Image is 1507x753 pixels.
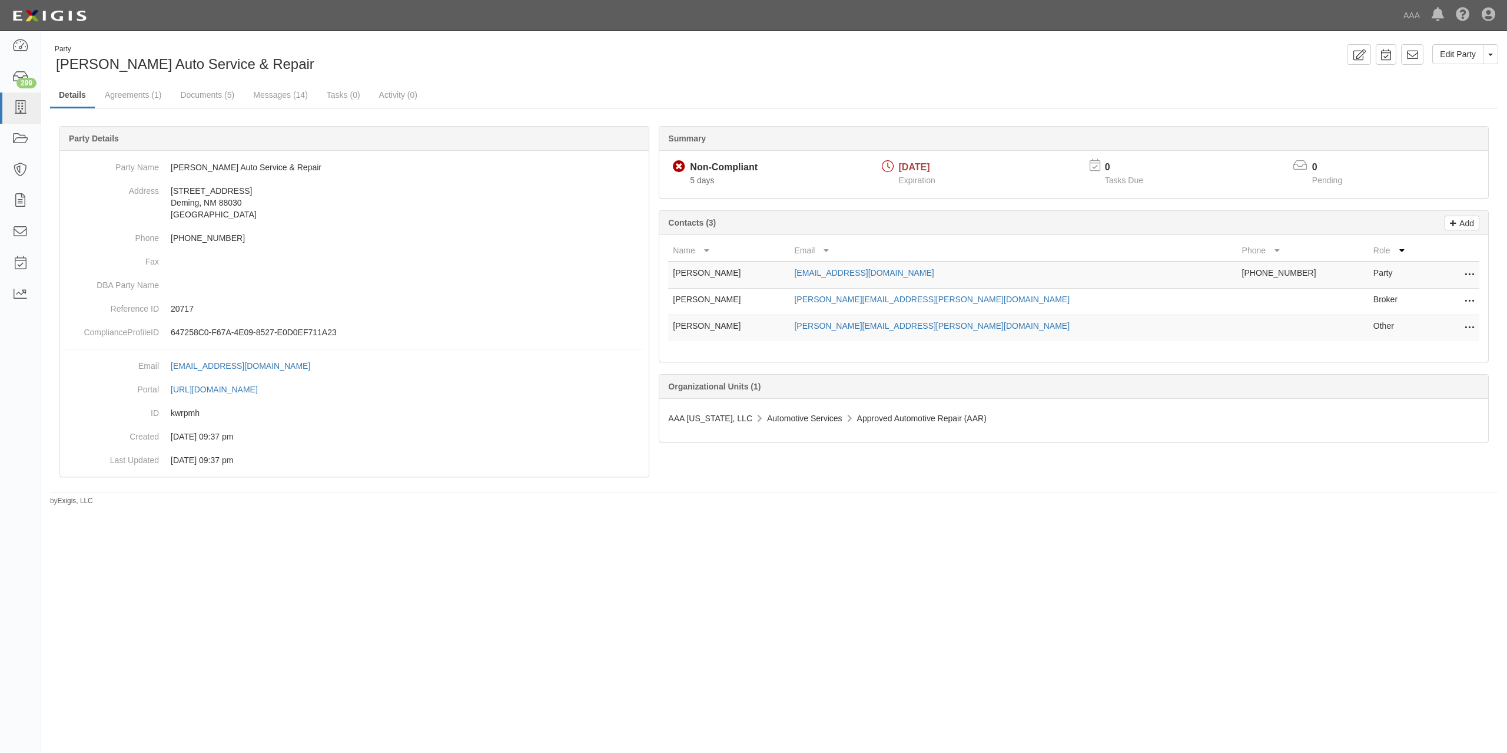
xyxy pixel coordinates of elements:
[65,401,159,419] dt: ID
[65,354,159,372] dt: Email
[668,218,716,227] b: Contacts (3)
[65,226,644,250] dd: [PHONE_NUMBER]
[65,448,644,472] dd: 03/09/2023 09:37 pm
[789,240,1237,262] th: Email
[668,289,789,315] td: [PERSON_NAME]
[1432,44,1483,64] a: Edit Party
[1369,315,1432,342] td: Other
[50,83,95,108] a: Details
[171,326,644,338] p: 647258C0-F67A-4E09-8527-E0D0EF711A23
[1237,262,1369,289] td: [PHONE_NUMBER]
[1398,4,1426,27] a: AAA
[370,83,426,107] a: Activity (0)
[65,401,644,425] dd: kwrpmh
[899,176,935,185] span: Expiration
[171,83,243,107] a: Documents (5)
[65,425,159,442] dt: Created
[171,385,271,394] a: [URL][DOMAIN_NAME]
[65,297,159,315] dt: Reference ID
[794,295,1070,304] a: [PERSON_NAME][EMAIL_ADDRESS][PERSON_NAME][DOMAIN_NAME]
[1312,161,1357,174] p: 0
[65,156,159,173] dt: Party Name
[1105,161,1158,174] p: 0
[65,179,644,226] dd: [STREET_ADDRESS] Deming, NM 88030 [GEOGRAPHIC_DATA]
[65,250,159,267] dt: Fax
[1312,176,1342,185] span: Pending
[1456,8,1470,22] i: Help Center - Complianz
[668,382,761,391] b: Organizational Units (1)
[50,44,765,74] div: Mitchel's Auto Service & Repair
[65,226,159,244] dt: Phone
[690,176,714,185] span: Since 10/01/2025
[668,315,789,342] td: [PERSON_NAME]
[1369,262,1432,289] td: Party
[171,360,310,372] div: [EMAIL_ADDRESS][DOMAIN_NAME]
[69,134,119,143] b: Party Details
[1456,216,1474,230] p: Add
[50,496,93,506] small: by
[96,83,170,107] a: Agreements (1)
[668,134,706,143] b: Summary
[58,497,93,505] a: Exigis, LLC
[899,162,930,172] span: [DATE]
[1369,240,1432,262] th: Role
[65,156,644,179] dd: [PERSON_NAME] Auto Service & Repair
[244,83,317,107] a: Messages (14)
[65,273,159,291] dt: DBA Party Name
[668,240,789,262] th: Name
[171,361,323,371] a: [EMAIL_ADDRESS][DOMAIN_NAME]
[318,83,369,107] a: Tasks (0)
[171,303,644,315] p: 20717
[857,414,987,423] span: Approved Automotive Repair (AAR)
[16,78,36,88] div: 299
[794,268,934,278] a: [EMAIL_ADDRESS][DOMAIN_NAME]
[55,44,314,54] div: Party
[56,56,314,72] span: [PERSON_NAME] Auto Service & Repair
[673,161,685,173] i: Non-Compliant
[1369,289,1432,315] td: Broker
[668,262,789,289] td: [PERSON_NAME]
[65,425,644,448] dd: 03/09/2023 09:37 pm
[690,161,758,174] div: Non-Compliant
[668,414,752,423] span: AAA [US_STATE], LLC
[1445,216,1479,230] a: Add
[794,321,1070,331] a: [PERSON_NAME][EMAIL_ADDRESS][PERSON_NAME][DOMAIN_NAME]
[1237,240,1369,262] th: Phone
[767,414,842,423] span: Automotive Services
[9,5,90,27] img: logo-5460c22ac91f19d4615b14bd174203de0afe785f0fc80cf4dbbc73dc1793850b.png
[1105,176,1143,185] span: Tasks Due
[65,448,159,466] dt: Last Updated
[65,378,159,395] dt: Portal
[65,321,159,338] dt: ComplianceProfileID
[65,179,159,197] dt: Address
